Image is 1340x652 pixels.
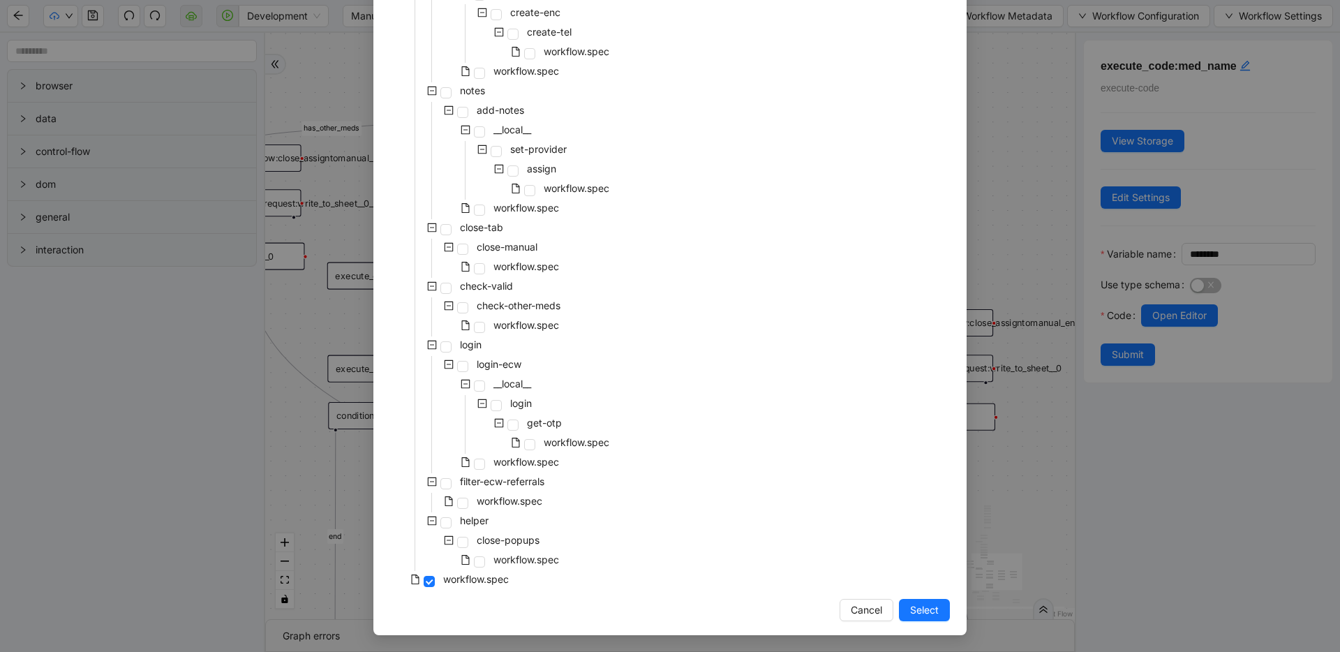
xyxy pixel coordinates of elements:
span: minus-square [427,516,437,526]
span: workflow.spec [491,200,562,216]
span: login-ecw [474,356,524,373]
span: assign [524,161,559,177]
span: workflow.spec [440,571,512,588]
span: file [461,203,470,213]
span: workflow.spec [493,554,559,565]
span: file [461,66,470,76]
span: create-tel [524,24,574,40]
span: create-enc [507,4,563,21]
span: file [511,47,521,57]
span: workflow.spec [491,258,562,275]
span: workflow.spec [474,493,545,510]
span: minus-square [444,105,454,115]
span: login [507,395,535,412]
span: Cancel [851,602,882,618]
span: file [461,457,470,467]
span: minus-square [494,164,504,174]
span: workflow.spec [544,182,609,194]
span: check-valid [457,278,516,295]
span: workflow.spec [541,434,612,451]
span: helper [460,514,489,526]
span: file [410,575,420,584]
span: filter-ecw-referrals [457,473,547,490]
span: workflow.spec [493,202,559,214]
span: workflow.spec [477,495,542,507]
span: check-other-meds [474,297,563,314]
button: Select [899,599,950,621]
span: workflow.spec [544,436,609,448]
span: close-manual [477,241,537,253]
span: create-tel [527,26,572,38]
span: Select [910,602,939,618]
span: check-other-meds [477,299,560,311]
span: minus-square [444,360,454,369]
span: minus-square [427,86,437,96]
span: close-manual [474,239,540,255]
span: file [511,184,521,193]
span: minus-square [444,301,454,311]
span: minus-square [477,8,487,17]
span: close-popups [474,532,542,549]
span: __local__ [491,376,534,392]
span: login [510,397,532,409]
span: set-provider [510,143,567,155]
span: file [461,262,470,272]
span: notes [457,82,488,99]
span: file [444,496,454,506]
span: minus-square [494,27,504,37]
span: workflow.spec [493,260,559,272]
span: login [460,339,482,350]
span: add-notes [477,104,524,116]
span: minus-square [444,535,454,545]
span: minus-square [477,399,487,408]
span: minus-square [477,145,487,154]
span: helper [457,512,491,529]
span: file [511,438,521,447]
span: file [461,320,470,330]
span: workflow.spec [493,319,559,331]
span: __local__ [493,378,531,390]
span: file [461,555,470,565]
span: minus-square [427,223,437,232]
span: login [457,336,484,353]
span: get-otp [527,417,562,429]
span: workflow.spec [544,45,609,57]
span: minus-square [427,477,437,487]
span: workflow.spec [493,456,559,468]
span: close-popups [477,534,539,546]
span: workflow.spec [541,180,612,197]
span: minus-square [461,125,470,135]
span: workflow.spec [491,551,562,568]
span: minus-square [444,242,454,252]
span: workflow.spec [491,63,562,80]
span: __local__ [493,124,531,135]
span: workflow.spec [541,43,612,60]
span: set-provider [507,141,569,158]
span: check-valid [460,280,513,292]
span: get-otp [524,415,565,431]
span: login-ecw [477,358,521,370]
span: __local__ [491,121,534,138]
span: workflow.spec [491,317,562,334]
span: filter-ecw-referrals [460,475,544,487]
span: create-enc [510,6,560,18]
span: workflow.spec [493,65,559,77]
span: assign [527,163,556,175]
span: minus-square [461,379,470,389]
span: minus-square [494,418,504,428]
span: close-tab [457,219,506,236]
span: minus-square [427,340,437,350]
span: workflow.spec [443,573,509,585]
span: close-tab [460,221,503,233]
button: Cancel [840,599,893,621]
span: minus-square [427,281,437,291]
span: add-notes [474,102,527,119]
span: workflow.spec [491,454,562,471]
span: notes [460,84,485,96]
